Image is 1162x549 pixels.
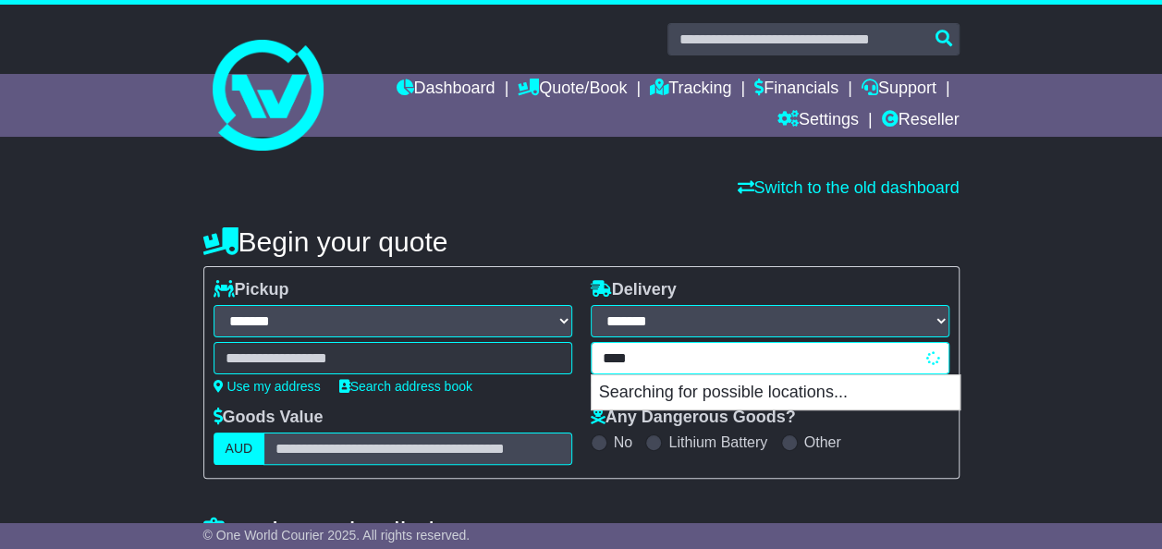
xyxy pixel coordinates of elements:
[214,379,321,394] a: Use my address
[214,280,289,300] label: Pickup
[591,408,796,428] label: Any Dangerous Goods?
[591,342,949,374] typeahead: Please provide city
[592,375,960,410] p: Searching for possible locations...
[614,433,632,451] label: No
[214,408,324,428] label: Goods Value
[650,74,731,105] a: Tracking
[518,74,627,105] a: Quote/Book
[203,226,960,257] h4: Begin your quote
[862,74,936,105] a: Support
[203,517,435,547] h4: Package details |
[804,433,841,451] label: Other
[881,105,959,137] a: Reseller
[396,74,495,105] a: Dashboard
[777,105,859,137] a: Settings
[203,528,471,543] span: © One World Courier 2025. All rights reserved.
[737,178,959,197] a: Switch to the old dashboard
[754,74,838,105] a: Financials
[668,433,767,451] label: Lithium Battery
[214,433,265,465] label: AUD
[591,280,677,300] label: Delivery
[339,379,472,394] a: Search address book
